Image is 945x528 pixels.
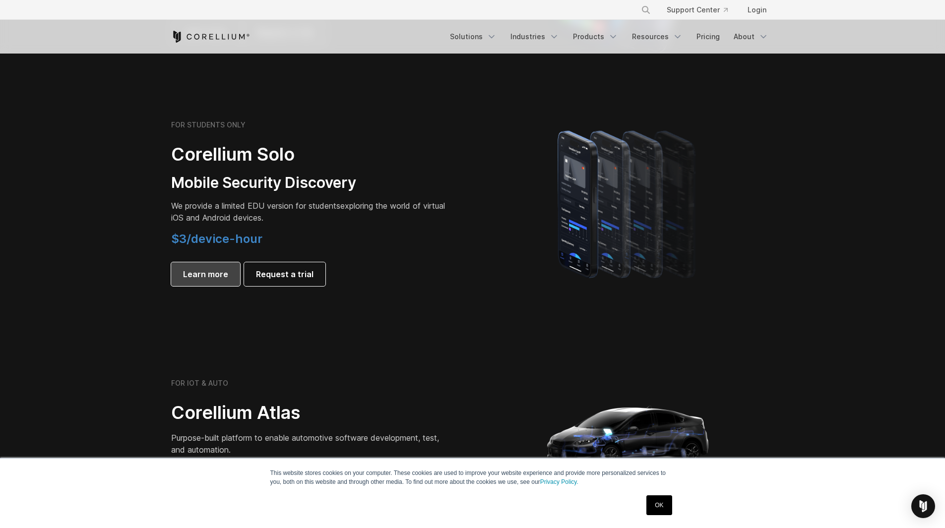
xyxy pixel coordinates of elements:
[171,232,262,246] span: $3/device-hour
[911,494,935,518] div: Open Intercom Messenger
[538,117,719,290] img: A lineup of four iPhone models becoming more gradient and blurred
[171,174,449,192] h3: Mobile Security Discovery
[646,495,672,515] a: OK
[629,1,774,19] div: Navigation Menu
[504,28,565,46] a: Industries
[171,379,228,388] h6: FOR IOT & AUTO
[171,200,449,224] p: exploring the world of virtual iOS and Android devices.
[171,201,340,211] span: We provide a limited EDU version for students
[256,268,314,280] span: Request a trial
[171,143,449,166] h2: Corellium Solo
[540,478,578,485] a: Privacy Policy.
[183,268,228,280] span: Learn more
[270,469,675,486] p: This website stores cookies on your computer. These cookies are used to improve your website expe...
[740,1,774,19] a: Login
[626,28,689,46] a: Resources
[444,28,503,46] a: Solutions
[171,120,246,129] h6: FOR STUDENTS ONLY
[171,262,240,286] a: Learn more
[244,262,325,286] a: Request a trial
[728,28,774,46] a: About
[659,1,736,19] a: Support Center
[637,1,655,19] button: Search
[171,31,250,43] a: Corellium Home
[691,28,726,46] a: Pricing
[444,28,774,46] div: Navigation Menu
[171,402,449,424] h2: Corellium Atlas
[171,433,439,455] span: Purpose-built platform to enable automotive software development, test, and automation.
[567,28,624,46] a: Products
